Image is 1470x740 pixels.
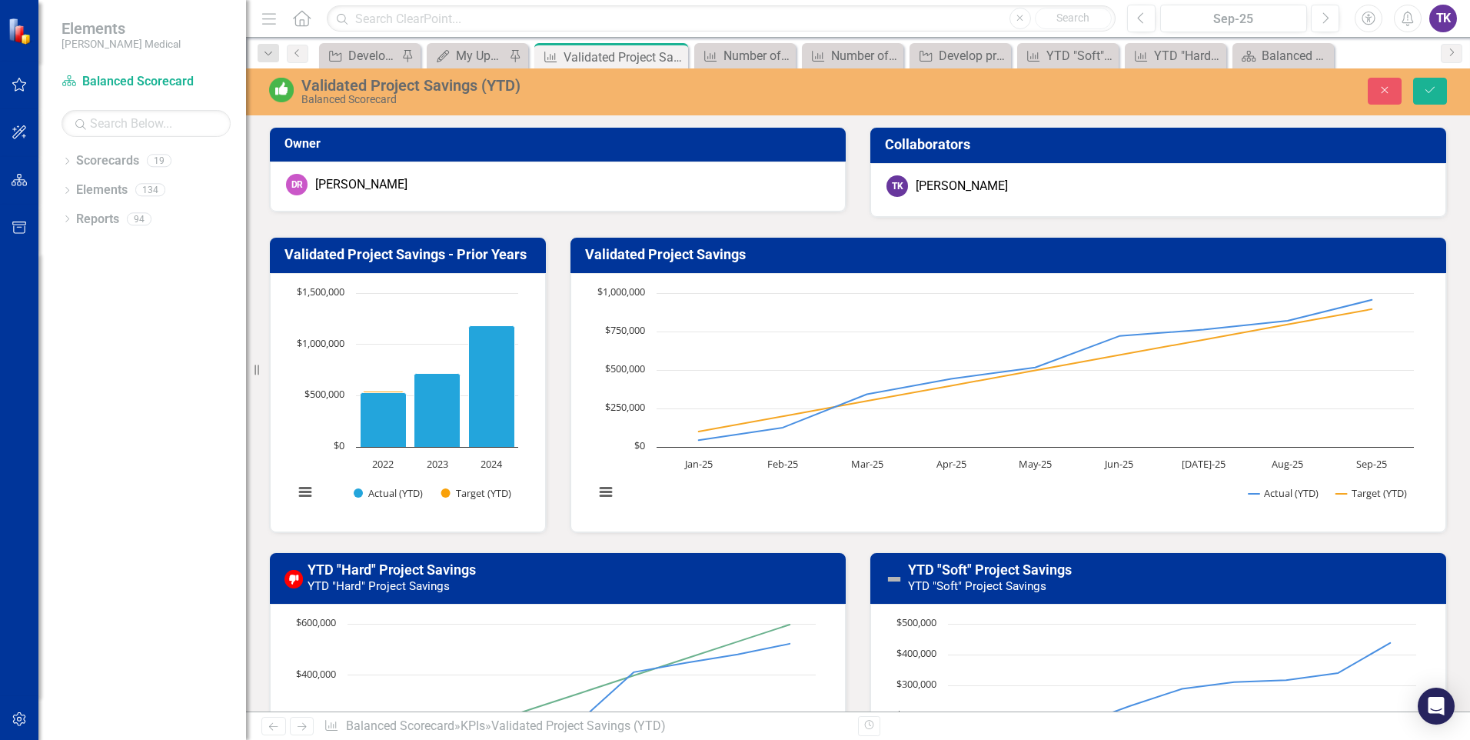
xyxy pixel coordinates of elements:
div: Validated Project Savings (YTD) [564,48,684,67]
div: DR [286,174,308,195]
div: Balanced Scorecard Welcome Page [1262,46,1330,65]
text: $400,000 [896,646,936,660]
small: YTD "Hard" Project Savings [308,579,450,593]
text: $1,500,000 [297,285,344,298]
text: May-25 [1019,457,1052,471]
div: Sep-25 [1166,10,1302,28]
text: Aug-25 [1272,457,1303,471]
text: Feb-25 [767,457,798,471]
text: $1,000,000 [297,336,344,350]
a: Number of Projects Opened Last Quarter [806,46,900,65]
div: Number of Projects Opened Last Quarter [831,46,900,65]
text: $200,000 [896,708,936,722]
img: Not Defined [885,570,903,588]
img: Below Target [284,570,303,588]
span: Elements [62,19,181,38]
text: $750,000 [605,323,645,337]
a: Number of Projects Completed Last Quarter [698,46,792,65]
path: 2024, 1,184,813. Actual (YTD). [469,325,515,447]
img: ClearPoint Strategy [8,18,35,45]
input: Search Below... [62,110,231,137]
a: Balanced Scorecard [62,73,231,91]
div: Validated Project Savings (YTD) [491,718,666,733]
button: Show Actual (YTD) [1249,486,1319,500]
div: 94 [127,212,151,225]
button: Show Actual (YTD) [354,486,424,500]
div: [PERSON_NAME] [315,176,407,194]
text: Mar-25 [850,457,883,471]
text: [DATE]-25 [1181,457,1225,471]
button: Search [1035,8,1112,29]
a: YTD "Hard" Project Savings [308,562,476,578]
button: Sep-25 [1160,5,1307,32]
svg: Interactive chart [587,285,1422,516]
small: YTD "Soft" Project Savings [908,579,1046,593]
a: YTD "Soft" Project Savings [1021,46,1115,65]
path: 2022, 531,952. Actual (YTD). [361,392,407,447]
div: Validated Project Savings (YTD) [301,77,930,94]
a: Reports [76,211,119,228]
div: Number of Projects Completed Last Quarter [723,46,792,65]
a: Balanced Scorecard Welcome Page [1236,46,1330,65]
text: $500,000 [896,615,936,629]
path: 2023, 714,826. Actual (YTD). [414,373,461,447]
a: Develop process/capability to leverage projects across locations [323,46,397,65]
input: Search ClearPoint... [327,5,1116,32]
text: $0 [634,438,645,452]
text: $1,000,000 [597,285,645,298]
img: On or Above Target [269,78,294,102]
text: Jan-25 [683,457,712,471]
div: [PERSON_NAME] [916,178,1008,195]
path: 2022, 544,000. Target (YTD). [363,391,404,447]
a: YTD "Hard" Project Savings [1129,46,1222,65]
text: 2024 [481,457,503,471]
text: Jun-25 [1103,457,1133,471]
div: TK [886,175,908,197]
button: View chart menu, Chart [595,482,617,503]
div: Develop process/capability to leverage projects across locations [939,46,1007,65]
div: Chart. Highcharts interactive chart. [587,285,1431,516]
text: $400,000 [296,667,336,681]
text: Sep-25 [1356,457,1387,471]
h3: Validated Project Savings - Prior Years [284,247,537,262]
div: Chart. Highcharts interactive chart. [286,285,530,516]
h3: Owner [284,137,836,151]
a: Develop process/capability to leverage projects across locations [913,46,1007,65]
button: View chart menu, Chart [294,482,316,503]
div: 19 [147,155,171,168]
g: Actual (YTD), line 1 of 2 with 9 data points. [695,297,1375,443]
text: $0 [334,438,344,452]
div: YTD "Hard" Project Savings [1154,46,1222,65]
h3: Collaborators [885,137,1437,152]
g: Actual (YTD), bar series 1 of 2 with 3 bars. [361,325,515,447]
div: My Updates [456,46,505,65]
text: $500,000 [304,387,344,401]
text: $600,000 [296,615,336,629]
button: TK [1429,5,1457,32]
a: Scorecards [76,152,139,170]
div: » » [324,718,846,735]
text: Apr-25 [936,457,966,471]
div: YTD "Soft" Project Savings [1046,46,1115,65]
a: My Updates [431,46,505,65]
text: $300,000 [896,677,936,691]
button: Show Target (YTD) [441,486,512,500]
div: Develop process/capability to leverage projects across locations [348,46,397,65]
a: Balanced Scorecard [346,718,454,733]
a: Elements [76,182,128,199]
text: 2022 [372,457,394,471]
div: 134 [135,184,165,197]
button: Show Target (YTD) [1336,486,1408,500]
a: YTD "Soft" Project Savings [908,562,1072,578]
div: Balanced Scorecard [301,94,930,105]
span: Search [1056,12,1089,24]
text: $500,000 [605,362,645,375]
svg: Interactive chart [286,285,526,516]
div: Open Intercom Messenger [1418,688,1455,725]
a: KPIs [461,718,485,733]
text: $250,000 [605,400,645,414]
h3: Validated Project Savings [585,247,1438,262]
text: 2023 [427,457,448,471]
small: [PERSON_NAME] Medical [62,38,181,50]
